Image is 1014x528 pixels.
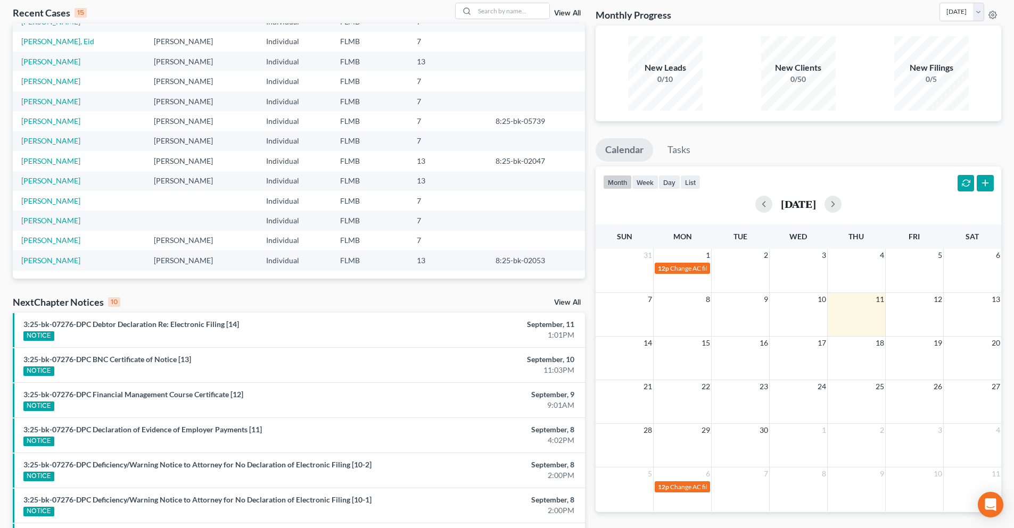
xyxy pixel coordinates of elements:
a: [PERSON_NAME] [21,97,80,106]
div: NOTICE [23,366,54,376]
span: 11 [875,293,885,306]
div: 1:01PM [398,330,574,340]
td: FLMB [332,111,409,131]
td: [PERSON_NAME] [145,111,258,131]
td: FLMB [332,131,409,151]
div: NOTICE [23,401,54,411]
input: Search by name... [475,3,549,19]
span: Thu [848,232,864,241]
td: 7 [408,191,487,211]
span: 4 [879,249,885,262]
div: NOTICE [23,507,54,516]
span: 22 [700,380,711,393]
span: 8 [821,467,827,480]
span: 11 [991,467,1001,480]
div: Open Intercom Messenger [978,492,1003,517]
div: September, 11 [398,319,574,330]
a: View All [554,299,581,306]
div: 11:03PM [398,365,574,375]
td: FLMB [332,231,409,250]
td: Individual [258,231,332,250]
a: 3:25-bk-07276-DPC Financial Management Course Certificate [12] [23,390,243,399]
span: 6 [705,467,711,480]
td: 8:25-bk-02047 [487,151,585,171]
a: 3:25-bk-07276-DPC BNC Certificate of Notice [13] [23,355,191,364]
button: list [680,175,700,189]
td: 7 [408,32,487,52]
div: 15 [75,8,87,18]
div: 9:01AM [398,400,574,410]
div: NOTICE [23,331,54,341]
td: 13 [408,250,487,270]
td: 7 [408,71,487,91]
span: 25 [875,380,885,393]
td: 8:25-bk-05739 [487,111,585,131]
a: [PERSON_NAME] [21,116,80,125]
div: Recent Cases [13,6,87,19]
span: 10 [817,293,827,306]
span: 14 [642,337,653,349]
span: Mon [673,232,692,241]
a: [PERSON_NAME] [21,236,80,245]
div: New Clients [761,62,836,74]
span: 24 [817,380,827,393]
span: 10 [933,467,943,480]
td: FLMB [332,71,409,91]
button: month [603,175,632,189]
span: 17 [817,337,827,349]
span: 5 [937,249,943,262]
span: 8 [705,293,711,306]
td: Individual [258,71,332,91]
span: 12p [658,264,669,272]
td: Individual [258,171,332,191]
td: FLMB [332,250,409,270]
span: Fri [909,232,920,241]
span: 21 [642,380,653,393]
td: FLMB [332,191,409,211]
td: [PERSON_NAME] [145,231,258,250]
td: [PERSON_NAME] [145,171,258,191]
span: 9 [879,467,885,480]
td: [PERSON_NAME] [145,91,258,111]
a: [PERSON_NAME] [21,196,80,205]
div: NOTICE [23,437,54,446]
td: 7 [408,211,487,230]
div: September, 8 [398,424,574,435]
span: 20 [991,337,1001,349]
span: 16 [759,337,769,349]
div: NextChapter Notices [13,296,120,308]
button: week [632,175,658,189]
div: 0/5 [894,74,969,85]
span: 15 [700,337,711,349]
span: Wed [789,232,807,241]
a: 3:25-bk-07276-DPC Deficiency/Warning Notice to Attorney for No Declaration of Electronic Filing [... [23,460,372,469]
a: 3:25-bk-07276-DPC Debtor Declaration Re: Electronic Filing [14] [23,320,239,329]
span: 12p [658,483,669,491]
button: day [658,175,680,189]
span: 12 [933,293,943,306]
div: September, 9 [398,389,574,400]
span: 6 [995,249,1001,262]
td: FLMB [332,52,409,71]
a: [PERSON_NAME] [21,77,80,86]
span: 7 [647,293,653,306]
a: View All [554,10,581,17]
td: 8:25-bk-02053 [487,250,585,270]
td: Individual [258,32,332,52]
a: [PERSON_NAME] [21,136,80,145]
td: [PERSON_NAME] [145,32,258,52]
td: FLMB [332,211,409,230]
span: 26 [933,380,943,393]
td: Individual [258,250,332,270]
a: [PERSON_NAME] [21,256,80,265]
span: 13 [991,293,1001,306]
td: [PERSON_NAME] [145,52,258,71]
a: Calendar [596,138,653,162]
a: [PERSON_NAME] [21,17,80,26]
div: September, 10 [398,354,574,365]
td: Individual [258,52,332,71]
span: 7 [763,467,769,480]
div: 4:02PM [398,435,574,446]
a: 3:25-bk-07276-DPC Declaration of Evidence of Employer Payments [11] [23,425,262,434]
span: 27 [991,380,1001,393]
